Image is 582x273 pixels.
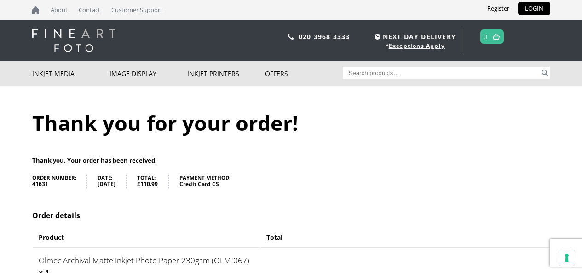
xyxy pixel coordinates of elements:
[480,2,516,15] a: Register
[518,2,550,15] a: LOGIN
[32,180,76,188] strong: 41631
[32,29,115,52] img: logo-white.svg
[98,180,115,188] strong: [DATE]
[493,34,500,40] img: basket.svg
[32,210,550,221] h2: Order details
[32,109,550,137] h1: Thank you for your order!
[109,61,187,86] a: Image Display
[261,228,549,246] th: Total
[137,180,140,188] span: £
[265,61,343,86] a: Offers
[32,175,87,188] li: Order number:
[484,30,488,43] a: 0
[187,61,265,86] a: Inkjet Printers
[540,67,550,79] button: Search
[32,155,550,166] p: Thank you. Your order has been received.
[39,255,249,266] a: Olmec Archival Matte Inkjet Photo Paper 230gsm (OLM-067)
[32,61,110,86] a: Inkjet Media
[137,175,169,188] li: Total:
[343,67,540,79] input: Search products…
[299,32,350,41] a: 020 3968 3333
[559,250,575,266] button: Your consent preferences for tracking technologies
[372,31,456,42] span: NEXT DAY DELIVERY
[98,175,127,188] li: Date:
[389,42,445,50] a: Exceptions Apply
[179,175,241,188] li: Payment method:
[137,180,158,188] bdi: 110.99
[33,228,260,246] th: Product
[375,34,380,40] img: time.svg
[179,180,230,188] strong: Credit Card CS
[288,34,294,40] img: phone.svg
